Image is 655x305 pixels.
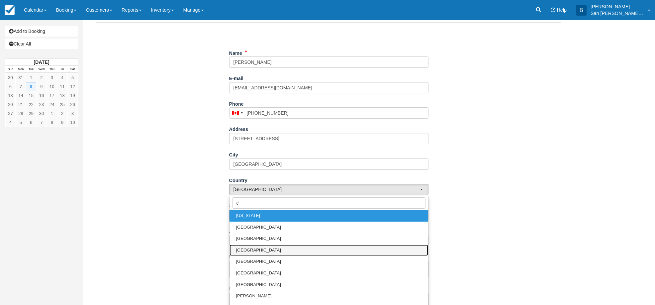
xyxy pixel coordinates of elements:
[47,82,57,91] a: 10
[67,100,78,109] a: 26
[236,247,281,254] span: [GEOGRAPHIC_DATA]
[67,91,78,100] a: 19
[5,100,16,109] a: 20
[26,82,36,91] a: 8
[16,100,26,109] a: 21
[229,48,242,57] label: Name
[16,82,26,91] a: 7
[5,66,16,73] th: Sun
[236,282,281,288] span: [GEOGRAPHIC_DATA]
[26,100,36,109] a: 22
[26,109,36,118] a: 29
[16,109,26,118] a: 28
[236,270,281,276] span: [GEOGRAPHIC_DATA]
[5,5,15,15] img: checkfront-main-nav-mini-logo.png
[34,59,49,65] strong: [DATE]
[36,91,47,100] a: 16
[57,109,67,118] a: 2
[234,186,420,193] span: [GEOGRAPHIC_DATA]
[229,184,428,195] button: [GEOGRAPHIC_DATA]
[5,39,78,49] a: Clear All
[229,175,247,184] label: Country
[5,26,78,37] a: Add to Booking
[57,73,67,82] a: 4
[36,109,47,118] a: 30
[236,258,281,265] span: [GEOGRAPHIC_DATA]
[16,66,26,73] th: Mon
[36,100,47,109] a: 23
[67,118,78,127] a: 10
[5,91,16,100] a: 13
[229,98,244,108] label: Phone
[57,82,67,91] a: 11
[67,66,78,73] th: Sat
[47,109,57,118] a: 1
[229,73,243,82] label: E-mail
[236,236,281,242] span: [GEOGRAPHIC_DATA]
[16,118,26,127] a: 5
[47,118,57,127] a: 8
[26,118,36,127] a: 6
[236,293,272,299] span: [PERSON_NAME]
[57,100,67,109] a: 25
[47,100,57,109] a: 24
[236,224,281,231] span: [GEOGRAPHIC_DATA]
[591,10,644,17] p: San [PERSON_NAME] Hut Systems
[36,73,47,82] a: 2
[67,109,78,118] a: 3
[57,91,67,100] a: 18
[5,118,16,127] a: 4
[67,73,78,82] a: 5
[576,5,587,16] div: B
[5,109,16,118] a: 27
[47,73,57,82] a: 3
[26,91,36,100] a: 15
[47,66,57,73] th: Thu
[57,118,67,127] a: 9
[557,7,567,13] span: Help
[67,82,78,91] a: 12
[36,118,47,127] a: 7
[36,82,47,91] a: 9
[16,91,26,100] a: 14
[57,66,67,73] th: Fri
[47,91,57,100] a: 17
[229,149,238,158] label: City
[26,73,36,82] a: 1
[591,3,644,10] p: [PERSON_NAME]
[26,66,36,73] th: Tue
[16,73,26,82] a: 31
[36,66,47,73] th: Wed
[5,82,16,91] a: 6
[229,124,248,133] label: Address
[551,8,555,12] i: Help
[236,213,260,219] span: [US_STATE]
[5,73,16,82] a: 30
[230,108,245,118] div: Canada: +1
